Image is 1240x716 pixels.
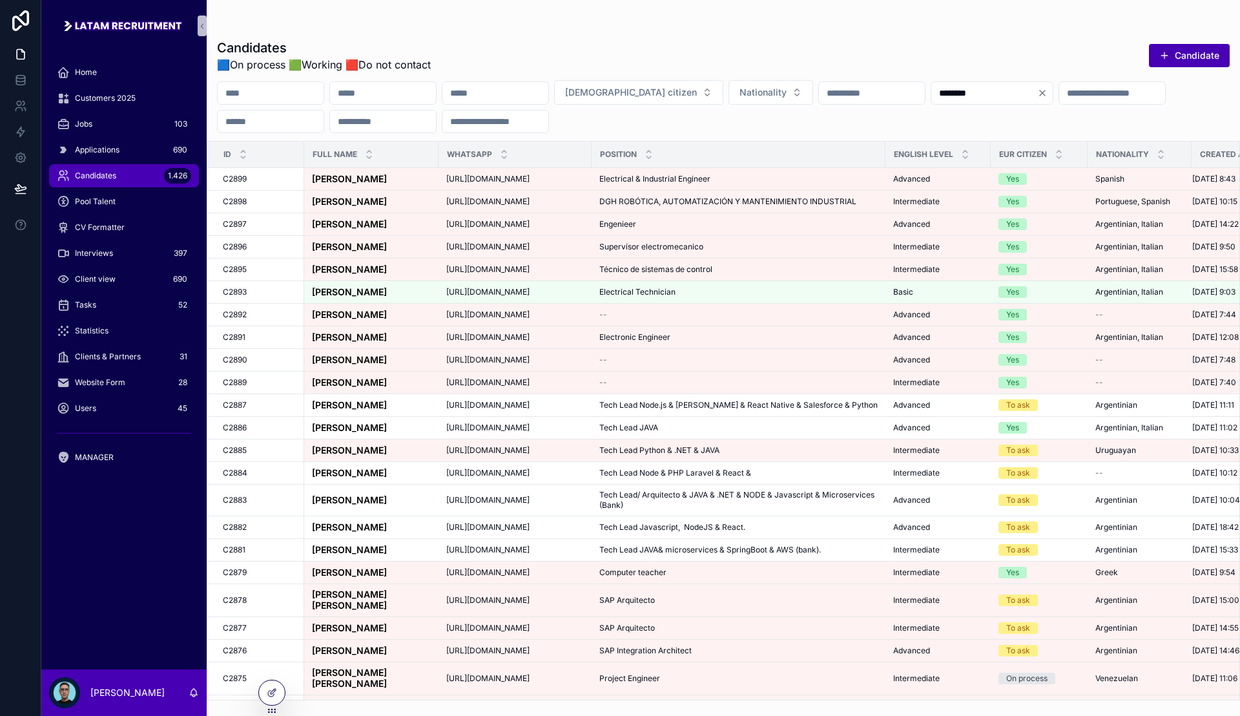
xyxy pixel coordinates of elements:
a: Electronic Engineer [599,332,878,342]
a: [URL][DOMAIN_NAME] [446,522,584,532]
a: C2885 [223,445,296,456]
a: Intermediate [893,377,983,388]
strong: [PERSON_NAME] [312,173,387,184]
a: [PERSON_NAME] [312,468,431,479]
span: MANAGER [75,452,114,463]
div: To ask [1006,494,1030,506]
span: Spanish [1095,174,1124,184]
span: Técnico de sistemas de control [599,264,712,275]
a: -- [599,355,878,365]
a: Yes [998,196,1080,207]
a: [PERSON_NAME] [312,355,431,366]
a: Candidate [1149,44,1230,67]
span: [DATE] 7:48 [1192,355,1235,365]
span: Tech Lead Node.js & [PERSON_NAME] & React Native & Salesforce & Python [599,400,878,410]
div: To ask [1006,445,1030,456]
span: Intermediate [893,196,940,207]
span: DGH ROBÓTICA, AUTOMATIZACIÓN Y MANTENIMIENTO INDUSTRIAL [599,196,856,207]
a: C2883 [223,495,296,505]
a: Tech Lead Python & .NET & JAVA [599,445,878,456]
a: Pool Talent [49,190,199,213]
span: Client view [75,274,116,284]
a: Yes [998,332,1080,343]
div: Yes [1006,354,1019,366]
span: [DATE] 9:03 [1192,287,1235,297]
a: C2884 [223,468,296,478]
span: [DATE] 14:22 [1192,219,1239,229]
a: [URL][DOMAIN_NAME] [446,355,584,365]
a: To ask [998,521,1080,533]
a: Tasks52 [49,293,199,317]
a: Clients & Partners31 [49,345,199,368]
strong: [PERSON_NAME] [312,422,387,433]
span: [DATE] 10:12 [1192,468,1237,478]
a: C2887 [223,400,296,410]
span: -- [599,355,607,365]
a: To ask [998,494,1080,506]
span: -- [599,310,607,320]
span: -- [1095,355,1103,365]
span: Customers 2025 [75,93,136,103]
a: Electrical Technician [599,287,878,297]
span: Intermediate [893,377,940,388]
a: [PERSON_NAME] [312,219,431,230]
span: Tech Lead JAVA [599,423,658,433]
span: -- [1095,377,1103,388]
span: [URL][DOMAIN_NAME] [446,264,530,275]
span: [DATE] 15:58 [1192,264,1238,275]
a: [PERSON_NAME] [312,264,431,275]
a: Users45 [49,397,199,420]
a: Customers 2025 [49,87,199,110]
a: Yes [998,286,1080,298]
span: [URL][DOMAIN_NAME] [446,522,530,532]
span: [DATE] 7:40 [1192,377,1236,388]
div: 52 [174,297,191,313]
a: [PERSON_NAME] [312,423,431,434]
span: Argentinian [1095,400,1137,410]
a: Argentinian [1095,495,1184,505]
span: [URL][DOMAIN_NAME] [446,310,530,320]
span: Argentinian, Italian [1095,264,1163,275]
strong: [PERSON_NAME] [312,218,387,229]
span: [DEMOGRAPHIC_DATA] citizen [565,86,697,99]
span: [DATE] 8:43 [1192,174,1235,184]
span: [URL][DOMAIN_NAME] [446,332,530,342]
div: Yes [1006,286,1019,298]
span: Argentinian, Italian [1095,332,1163,342]
a: -- [1095,468,1184,478]
a: Advanced [893,332,983,342]
a: Tech Lead/ Arquitecto & JAVA & .NET & NODE & Javascript & Microservices (Bank) [599,490,878,511]
span: [DATE] 10:04 [1192,495,1240,505]
span: C2892 [223,310,247,320]
span: Tech Lead Node & PHP Laravel & React & [599,468,751,478]
span: C2883 [223,495,247,505]
strong: [PERSON_NAME] [312,332,387,342]
span: Nationality [739,86,787,99]
a: To ask [998,445,1080,456]
div: scrollable content [41,52,207,486]
a: Yes [998,354,1080,366]
a: [PERSON_NAME] [312,174,431,185]
a: Yes [998,422,1080,434]
div: Yes [1006,241,1019,253]
div: Yes [1006,309,1019,321]
div: 45 [174,401,191,416]
a: [URL][DOMAIN_NAME] [446,445,584,456]
div: To ask [1006,399,1030,411]
span: Advanced [893,332,930,342]
span: [DATE] 11:11 [1192,400,1234,410]
a: [URL][DOMAIN_NAME] [446,310,584,320]
strong: [PERSON_NAME] [312,494,387,505]
span: Argentinian, Italian [1095,219,1163,229]
span: [DATE] 9:50 [1192,242,1235,252]
a: [PERSON_NAME] [312,287,431,298]
a: DGH ROBÓTICA, AUTOMATIZACIÓN Y MANTENIMIENTO INDUSTRIAL [599,196,878,207]
span: Advanced [893,423,930,433]
a: Yes [998,241,1080,253]
a: Advanced [893,174,983,184]
a: -- [599,310,878,320]
a: C2890 [223,355,296,365]
span: [URL][DOMAIN_NAME] [446,196,530,207]
a: C2895 [223,264,296,275]
div: Yes [1006,332,1019,343]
